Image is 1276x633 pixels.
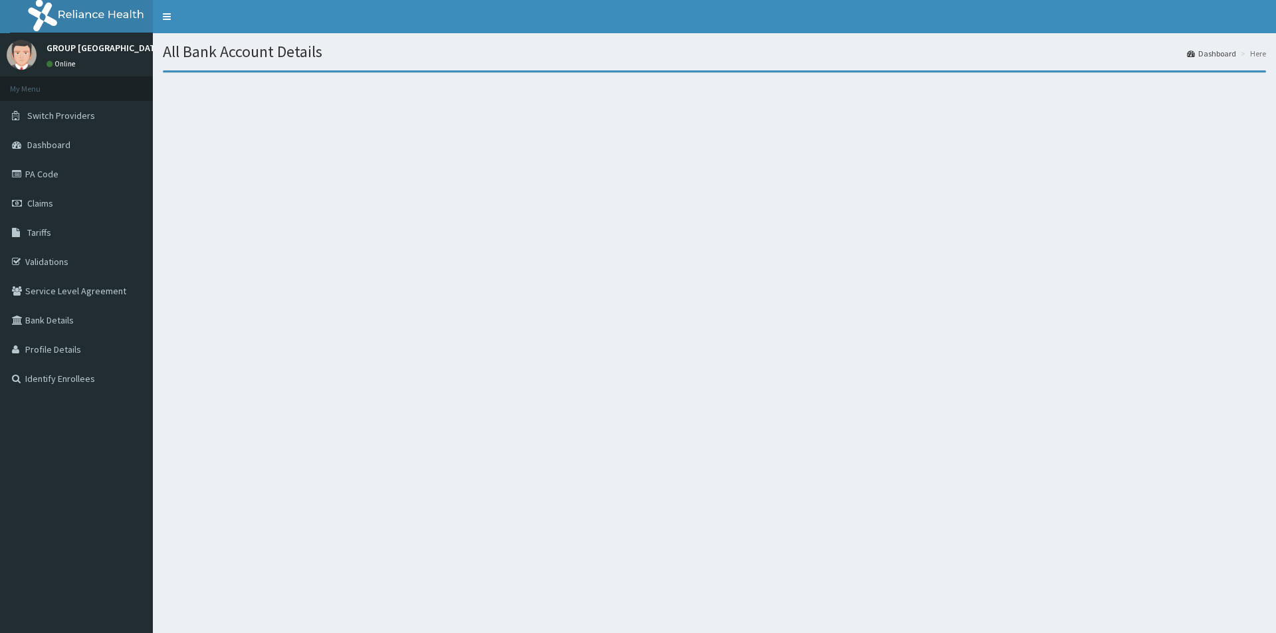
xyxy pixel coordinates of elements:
[1187,48,1236,59] a: Dashboard
[27,226,51,238] span: Tariffs
[47,43,163,52] p: GROUP [GEOGRAPHIC_DATA]
[27,139,70,151] span: Dashboard
[7,40,37,70] img: User Image
[1237,48,1266,59] li: Here
[163,43,1266,60] h1: All Bank Account Details
[47,59,78,68] a: Online
[27,110,95,122] span: Switch Providers
[27,197,53,209] span: Claims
